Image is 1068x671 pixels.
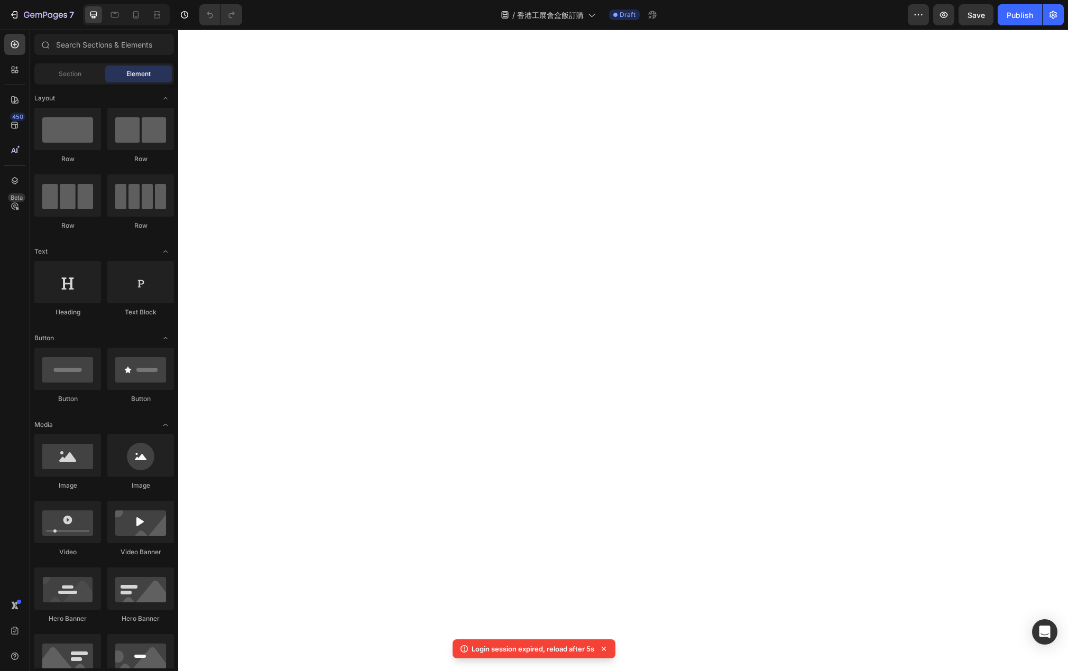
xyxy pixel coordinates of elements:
span: Toggle open [157,243,174,260]
span: Save [968,11,985,20]
div: Video [34,547,101,557]
div: Row [107,221,174,230]
button: 7 [4,4,79,25]
span: Section [59,69,81,79]
div: Undo/Redo [199,4,242,25]
span: 香港工展會盒飯訂購 [517,10,584,21]
div: Open Intercom Messenger [1032,619,1057,645]
span: Button [34,333,54,343]
div: Row [107,154,174,164]
div: Video Banner [107,547,174,557]
span: Toggle open [157,416,174,433]
span: Toggle open [157,330,174,347]
iframe: Design area [178,30,1068,671]
div: Image [34,481,101,490]
span: Media [34,420,53,430]
div: Row [34,221,101,230]
span: Element [126,69,151,79]
div: 450 [10,113,25,121]
span: Toggle open [157,90,174,107]
div: Heading [34,307,101,317]
span: Layout [34,94,55,103]
span: Text [34,247,48,256]
div: Button [34,394,101,404]
div: Button [107,394,174,404]
input: Search Sections & Elements [34,34,174,55]
div: Text Block [107,307,174,317]
span: / [512,10,515,21]
div: Hero Banner [107,614,174,623]
div: Hero Banner [34,614,101,623]
div: Publish [1007,10,1033,21]
p: Login session expired, reload after 5s [472,644,594,654]
span: Draft [620,10,636,20]
div: Image [107,481,174,490]
div: Beta [8,193,25,202]
button: Publish [998,4,1042,25]
p: 7 [69,8,74,21]
button: Save [959,4,993,25]
div: Row [34,154,101,164]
